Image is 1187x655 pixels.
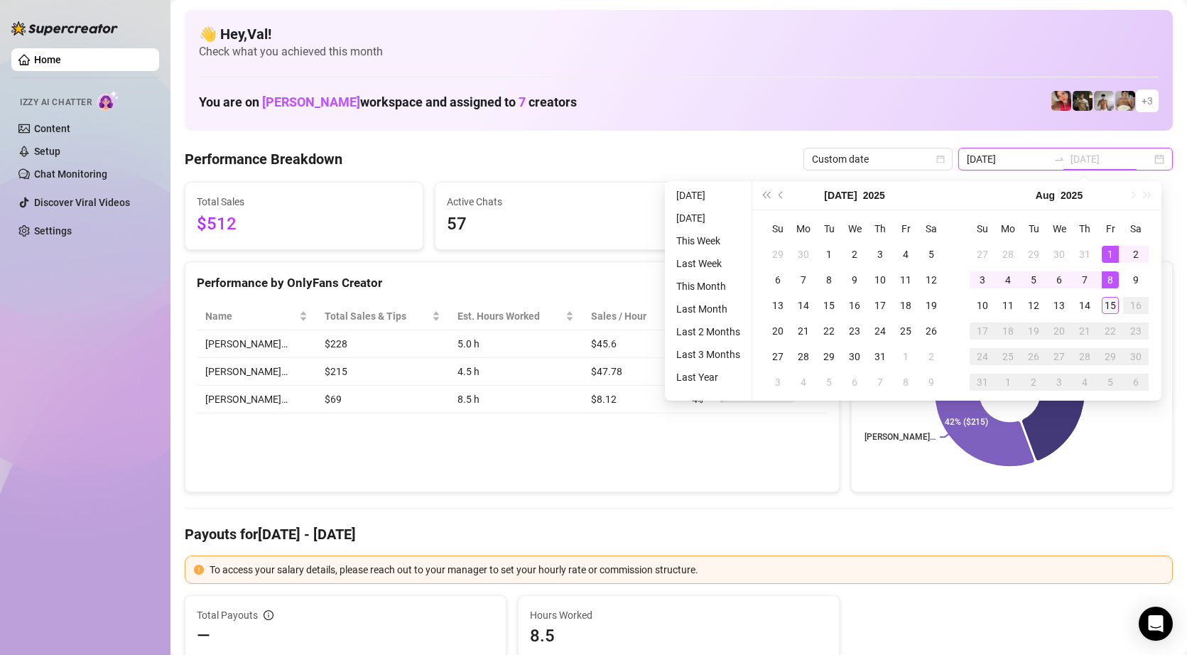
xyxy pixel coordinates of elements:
[519,94,526,109] span: 7
[867,267,893,293] td: 2025-07-10
[897,271,914,288] div: 11
[791,344,816,369] td: 2025-07-28
[816,242,842,267] td: 2025-07-01
[820,246,838,263] div: 1
[820,271,838,288] div: 8
[1046,369,1072,395] td: 2025-09-03
[765,267,791,293] td: 2025-07-06
[842,369,867,395] td: 2025-08-06
[893,293,918,318] td: 2025-07-18
[1127,374,1144,391] div: 6
[923,323,940,340] div: 26
[1046,293,1072,318] td: 2025-08-13
[970,344,995,369] td: 2025-08-24
[671,210,746,227] li: [DATE]
[1051,348,1068,365] div: 27
[999,323,1017,340] div: 18
[1127,271,1144,288] div: 9
[897,348,914,365] div: 1
[316,303,449,330] th: Total Sales & Tips
[1102,323,1119,340] div: 22
[816,267,842,293] td: 2025-07-08
[11,21,118,36] img: logo-BBDzfeDw.svg
[842,318,867,344] td: 2025-07-23
[1025,323,1042,340] div: 19
[457,308,563,324] div: Est. Hours Worked
[974,246,991,263] div: 27
[918,344,944,369] td: 2025-08-02
[923,348,940,365] div: 2
[872,348,889,365] div: 31
[967,151,1048,167] input: Start date
[872,323,889,340] div: 24
[185,524,1173,544] h4: Payouts for [DATE] - [DATE]
[795,348,812,365] div: 28
[1123,267,1149,293] td: 2025-08-09
[816,293,842,318] td: 2025-07-15
[34,168,107,180] a: Chat Monitoring
[999,374,1017,391] div: 1
[1071,151,1151,167] input: End date
[1021,318,1046,344] td: 2025-08-19
[795,271,812,288] div: 7
[582,386,683,413] td: $8.12
[995,242,1021,267] td: 2025-07-28
[1123,293,1149,318] td: 2025-08-16
[867,216,893,242] th: Th
[530,607,828,623] span: Hours Worked
[34,225,72,237] a: Settings
[867,369,893,395] td: 2025-08-07
[1072,242,1097,267] td: 2025-07-31
[1102,271,1119,288] div: 8
[816,216,842,242] th: Tu
[867,293,893,318] td: 2025-07-17
[1102,297,1119,314] div: 15
[1072,267,1097,293] td: 2025-08-07
[197,358,316,386] td: [PERSON_NAME]…
[97,90,119,111] img: AI Chatter
[918,267,944,293] td: 2025-07-12
[197,194,411,210] span: Total Sales
[1142,93,1153,109] span: + 3
[1123,242,1149,267] td: 2025-08-02
[795,246,812,263] div: 30
[774,181,789,210] button: Previous month (PageUp)
[1051,246,1068,263] div: 30
[671,255,746,272] li: Last Week
[995,318,1021,344] td: 2025-08-18
[1072,369,1097,395] td: 2025-09-04
[846,246,863,263] div: 2
[863,181,885,210] button: Choose a year
[1051,297,1068,314] div: 13
[1053,153,1065,165] span: to
[791,369,816,395] td: 2025-08-04
[1072,318,1097,344] td: 2025-08-21
[530,624,828,647] span: 8.5
[893,344,918,369] td: 2025-08-01
[1076,348,1093,365] div: 28
[897,297,914,314] div: 18
[820,348,838,365] div: 29
[842,344,867,369] td: 2025-07-30
[1021,344,1046,369] td: 2025-08-26
[1076,271,1093,288] div: 7
[1072,293,1097,318] td: 2025-08-14
[1123,318,1149,344] td: 2025-08-23
[816,344,842,369] td: 2025-07-29
[210,562,1164,578] div: To access your salary details, please reach out to your manager to set your hourly rate or commis...
[999,271,1017,288] div: 4
[1076,323,1093,340] div: 21
[197,386,316,413] td: [PERSON_NAME]…
[1072,216,1097,242] th: Th
[995,369,1021,395] td: 2025-09-01
[1021,267,1046,293] td: 2025-08-05
[1021,293,1046,318] td: 2025-08-12
[970,216,995,242] th: Su
[974,374,991,391] div: 31
[34,146,60,157] a: Setup
[765,369,791,395] td: 2025-08-03
[872,271,889,288] div: 10
[1076,246,1093,263] div: 31
[995,344,1021,369] td: 2025-08-25
[1094,91,1114,111] img: aussieboy_j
